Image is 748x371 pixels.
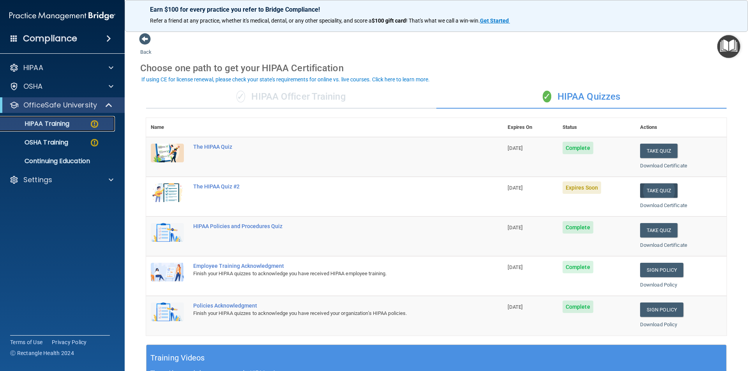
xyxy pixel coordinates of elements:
[9,175,113,185] a: Settings
[480,18,510,24] a: Get Started
[558,118,635,137] th: Status
[503,118,557,137] th: Expires On
[23,82,43,91] p: OSHA
[141,77,430,82] div: If using CE for license renewal, please check your state's requirements for online vs. live cours...
[563,261,593,273] span: Complete
[563,221,593,234] span: Complete
[5,120,69,128] p: HIPAA Training
[508,185,522,191] span: [DATE]
[5,139,68,146] p: OSHA Training
[640,263,683,277] a: Sign Policy
[9,100,113,110] a: OfficeSafe University
[640,183,677,198] button: Take Quiz
[90,119,99,129] img: warning-circle.0cc9ac19.png
[150,6,723,13] p: Earn $100 for every practice you refer to Bridge Compliance!
[140,57,732,79] div: Choose one path to get your HIPAA Certification
[640,322,677,327] a: Download Policy
[508,225,522,230] span: [DATE]
[146,118,189,137] th: Name
[563,142,593,154] span: Complete
[140,76,431,83] button: If using CE for license renewal, please check your state's requirements for online vs. live cours...
[9,82,113,91] a: OSHA
[193,309,464,318] div: Finish your HIPAA quizzes to acknowledge you have received your organization’s HIPAA policies.
[193,144,464,150] div: The HIPAA Quiz
[10,338,42,346] a: Terms of Use
[640,282,677,288] a: Download Policy
[640,144,677,158] button: Take Quiz
[640,242,687,248] a: Download Certificate
[140,40,152,55] a: Back
[193,269,464,278] div: Finish your HIPAA quizzes to acknowledge you have received HIPAA employee training.
[23,175,52,185] p: Settings
[193,263,464,269] div: Employee Training Acknowledgment
[193,302,464,309] div: Policies Acknowledgment
[5,157,111,165] p: Continuing Education
[543,91,551,102] span: ✓
[508,264,522,270] span: [DATE]
[23,33,77,44] h4: Compliance
[563,301,593,313] span: Complete
[436,85,727,109] div: HIPAA Quizzes
[9,63,113,72] a: HIPAA
[52,338,87,346] a: Privacy Policy
[508,304,522,310] span: [DATE]
[23,100,97,110] p: OfficeSafe University
[640,202,687,208] a: Download Certificate
[563,181,601,194] span: Expires Soon
[640,302,683,317] a: Sign Policy
[23,63,43,72] p: HIPAA
[150,351,205,365] h5: Training Videos
[480,18,509,24] strong: Get Started
[90,138,99,148] img: warning-circle.0cc9ac19.png
[406,18,480,24] span: ! That's what we call a win-win.
[640,163,687,169] a: Download Certificate
[146,85,436,109] div: HIPAA Officer Training
[193,183,464,190] div: The HIPAA Quiz #2
[508,145,522,151] span: [DATE]
[640,223,677,237] button: Take Quiz
[635,118,727,137] th: Actions
[10,349,74,357] span: Ⓒ Rectangle Health 2024
[717,35,740,58] button: Open Resource Center
[150,18,372,24] span: Refer a friend at any practice, whether it's medical, dental, or any other speciality, and score a
[372,18,406,24] strong: $100 gift card
[193,223,464,229] div: HIPAA Policies and Procedures Quiz
[236,91,245,102] span: ✓
[9,8,115,24] img: PMB logo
